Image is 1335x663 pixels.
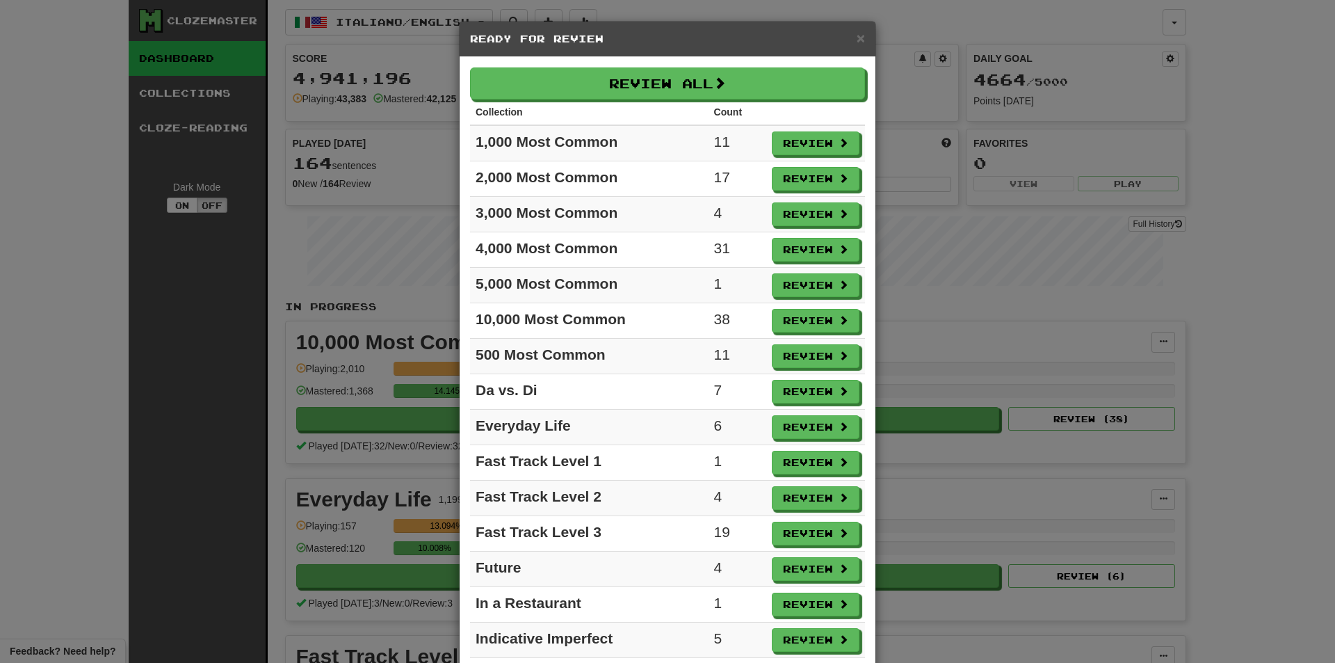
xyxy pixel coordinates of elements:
span: × [857,30,865,46]
td: Fast Track Level 1 [470,445,709,481]
td: 17 [709,161,766,197]
td: Fast Track Level 2 [470,481,709,516]
button: Review [772,557,859,581]
td: 31 [709,232,766,268]
td: 10,000 Most Common [470,303,709,339]
button: Review [772,486,859,510]
td: Fast Track Level 3 [470,516,709,552]
td: 4,000 Most Common [470,232,709,268]
td: In a Restaurant [470,587,709,623]
td: 11 [709,125,766,161]
td: Da vs. Di [470,374,709,410]
td: Everyday Life [470,410,709,445]
td: 500 Most Common [470,339,709,374]
td: 6 [709,410,766,445]
button: Review [772,451,859,474]
td: Indicative Imperfect [470,623,709,658]
button: Review [772,415,859,439]
th: Collection [470,99,709,125]
td: 3,000 Most Common [470,197,709,232]
button: Review [772,593,859,616]
button: Review [772,167,859,191]
td: 1,000 Most Common [470,125,709,161]
td: Future [470,552,709,587]
h5: Ready for Review [470,32,865,46]
button: Review [772,273,859,297]
th: Count [709,99,766,125]
td: 1 [709,445,766,481]
button: Review [772,628,859,652]
td: 5 [709,623,766,658]
button: Review [772,522,859,545]
td: 11 [709,339,766,374]
td: 4 [709,552,766,587]
td: 4 [709,197,766,232]
button: Review [772,238,859,262]
button: Review [772,309,859,333]
td: 4 [709,481,766,516]
button: Close [857,31,865,45]
td: 2,000 Most Common [470,161,709,197]
button: Review [772,202,859,226]
td: 7 [709,374,766,410]
td: 5,000 Most Common [470,268,709,303]
td: 1 [709,268,766,303]
td: 1 [709,587,766,623]
td: 38 [709,303,766,339]
button: Review [772,131,859,155]
button: Review [772,380,859,404]
button: Review All [470,67,865,99]
td: 19 [709,516,766,552]
button: Review [772,344,859,368]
